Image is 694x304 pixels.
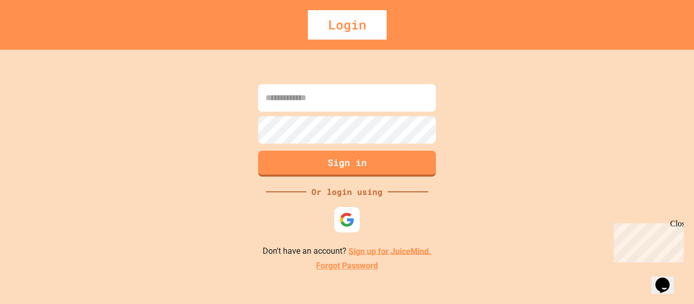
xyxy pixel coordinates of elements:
[308,10,387,40] div: Login
[610,219,684,262] iframe: chat widget
[339,212,355,227] img: google-icon.svg
[651,263,684,294] iframe: chat widget
[349,246,431,256] a: Sign up for JuiceMind.
[306,186,388,198] div: Or login using
[258,151,436,177] button: Sign in
[4,4,70,64] div: Chat with us now!Close
[263,245,431,258] p: Don't have an account?
[316,260,378,272] a: Forgot Password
